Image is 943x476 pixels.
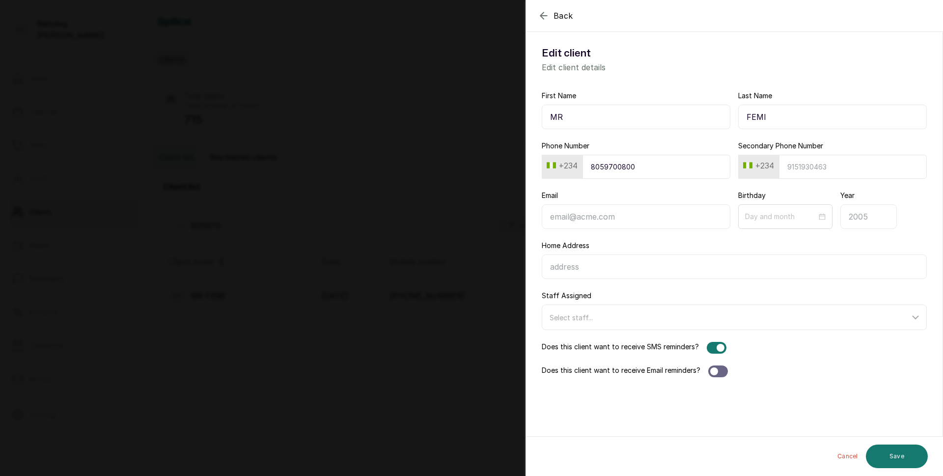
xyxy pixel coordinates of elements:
span: Select staff... [550,313,593,322]
button: Back [538,10,573,22]
button: +234 [739,158,778,173]
button: +234 [543,158,582,173]
label: Staff Assigned [542,291,591,301]
label: Does this client want to receive SMS reminders? [542,342,699,354]
label: Does this client want to receive Email reminders? [542,365,700,377]
label: First Name [542,91,576,101]
h1: Edit client [542,46,927,61]
label: Last Name [738,91,772,101]
button: Save [866,445,928,468]
input: Day and month [745,211,817,222]
input: address [542,254,927,279]
label: Home Address [542,241,589,251]
input: 9151930463 [779,155,927,179]
button: Cancel [830,445,866,468]
input: 2005 [840,204,897,229]
p: Edit client details [542,61,927,73]
label: Phone Number [542,141,589,151]
input: Enter last name here [738,105,927,129]
span: Back [554,10,573,22]
label: Birthday [738,191,766,200]
label: Email [542,191,558,200]
input: email@acme.com [542,204,730,229]
label: Year [840,191,855,200]
input: 9151930463 [582,155,730,179]
label: Secondary Phone Number [738,141,823,151]
input: Enter first name here [542,105,730,129]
